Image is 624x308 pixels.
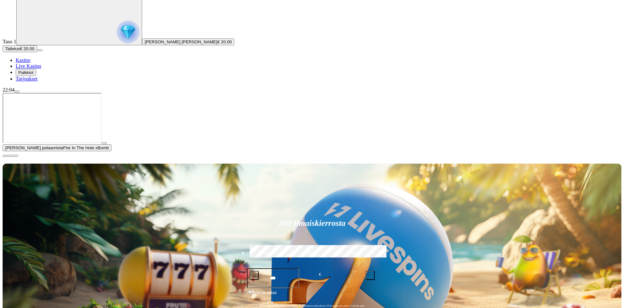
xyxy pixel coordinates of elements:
span: Fire In The Hole xBomb [63,145,109,150]
button: [PERSON_NAME] [PERSON_NAME]€ 20.00 [142,38,234,45]
nav: Main menu [3,57,621,82]
span: 22:04 [3,87,14,93]
button: menu [14,91,20,93]
a: Live Kasino [16,63,41,69]
button: play icon [102,142,107,144]
span: [PERSON_NAME] [PERSON_NAME] [145,39,217,44]
span: Talleta ja pelaa [249,289,277,301]
span: Palkkiot [18,70,34,75]
button: fullscreen icon [13,155,18,157]
img: reward progress [117,21,139,43]
button: close icon [3,155,8,157]
label: €250 [336,244,376,263]
button: Palkkiot [16,69,36,76]
button: Talleta ja pelaa [247,289,377,301]
span: [PERSON_NAME] pelaamista [5,145,63,150]
label: €150 [292,244,332,263]
button: [PERSON_NAME] pelaamistaFire In The Hole xBomb [3,144,111,151]
label: €50 [248,244,288,263]
span: Taso 1 [3,39,16,44]
span: € 20.00 [20,46,34,51]
span: € 20.00 [217,39,232,44]
button: Talletusplus icon€ 20.00 [3,45,37,52]
button: plus icon [366,271,375,280]
span: Talletus [5,46,20,51]
button: menu [37,49,42,51]
button: minus icon [250,271,259,280]
a: Tarjoukset [16,76,37,81]
span: € [319,271,321,278]
button: chevron-down icon [8,155,13,157]
iframe: Fire In The Hole xBomb [3,93,102,143]
span: € [252,289,254,293]
a: Kasino [16,57,30,63]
